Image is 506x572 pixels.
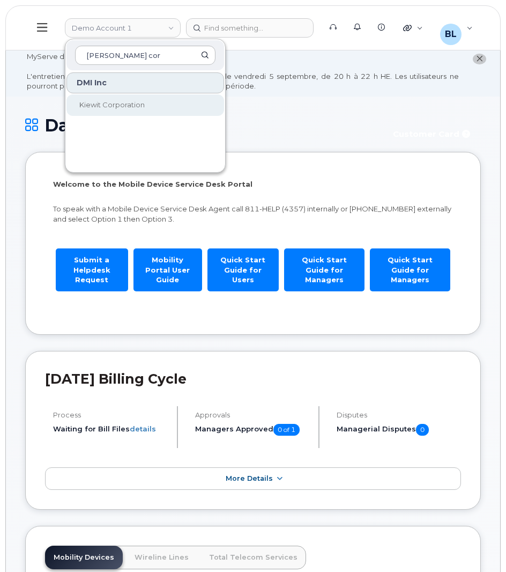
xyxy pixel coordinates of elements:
span: More Details [226,474,273,482]
a: Mobility Portal User Guide [133,248,202,291]
h2: [DATE] Billing Cycle [45,371,461,387]
div: DMI Inc [66,72,224,93]
span: 0 of 1 [273,424,300,436]
a: Mobility Devices [45,546,123,569]
input: Search [75,46,215,65]
span: 0 [416,424,429,436]
a: Wireline Lines [126,546,197,569]
a: Quick Start Guide for Managers [370,248,450,291]
div: Brandon Lam [433,17,480,39]
span: Kiewit Corporation [79,100,145,109]
a: Submit a Helpdesk Request [56,248,128,291]
span: BL [445,28,457,41]
div: Quicklinks [396,17,430,39]
a: Total Telecom Services [200,546,306,569]
h4: Disputes [337,411,461,419]
button: Customer Card [384,124,481,143]
a: Quick Start Guide for Managers [284,248,364,291]
h4: Process [53,411,168,419]
a: details [130,424,156,433]
input: Find something... [186,18,314,38]
button: close notification [473,54,486,65]
div: MyServe scheduled maintenance will occur [DATE][DATE] 8:00 PM - 10:00 PM Eastern. Users will be u... [27,41,459,91]
p: To speak with a Mobile Device Service Desk Agent call 811-HELP (4357) internally or [PHONE_NUMBER... [53,204,453,224]
h5: Managerial Disputes [337,424,461,436]
h4: Approvals [195,411,310,419]
h1: Dashboard [25,116,379,135]
p: Welcome to the Mobile Device Service Desk Portal [53,179,453,189]
a: Demo Account 1 [65,18,181,38]
li: Waiting for Bill Files [53,424,168,434]
a: Kiewit Corporation [66,94,224,116]
h5: Managers Approved [195,424,310,436]
a: Quick Start Guide for Users [207,248,279,291]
